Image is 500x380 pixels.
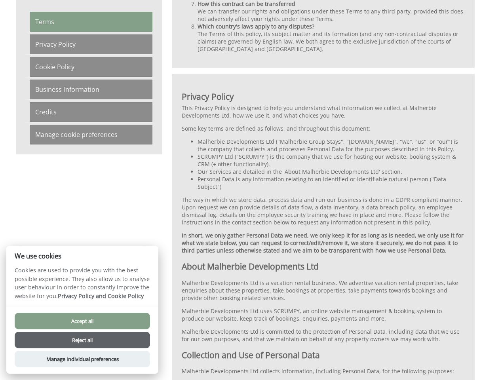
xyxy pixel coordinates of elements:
li: SCRUMPY Ltd ("SCRUMPY") is the company that we use for hosting our website, booking system & CRM ... [198,153,465,168]
p: Malherbie Developments Ltd collects information, including Personal Data, for the following purpo... [182,367,465,375]
li: Malherbie Developments Ltd ("Malherbie Group Stays", "[DOMAIN_NAME]", "we", "us", or "our") is th... [198,138,465,153]
p: The Terms of this policy, its subject matter and its formation (and any non-contractual disputes ... [198,23,465,53]
a: Credits [30,102,152,122]
strong: In short, we only gather Personal Data we need, we only keep it for as long as is needed, we only... [182,232,464,254]
h2: We use cookies [6,252,158,260]
p: Some key terms are defined as follows, and throughout this document: [182,125,465,132]
a: Manage cookie preferences [30,125,152,144]
p: Malherbie Developments Ltd uses SCRUMPY, an online website management & booking system to produce... [182,307,465,322]
p: Cookies are used to provide you with the best possible experience. They also allow us to analyse ... [6,266,158,306]
p: Malherbie Developments Ltd is a vacation rental business. We advertise vacation rental properties... [182,279,465,302]
h2: About Malherbie Developments Ltd [182,261,465,272]
p: Malherbie Developments Ltd is committed to the protection of Personal Data, including data that w... [182,328,465,343]
a: Terms [30,12,152,32]
p: This Privacy Policy is designed to help you understand what information we collect at Malherbie D... [182,104,465,119]
button: Accept all [15,313,150,329]
p: The way in which we store data, process data and run our business is done in a GDPR compliant man... [182,196,465,226]
a: Cookie Policy [30,57,152,77]
h2: Collection and Use of Personal Data [182,350,465,361]
button: Reject all [15,332,150,348]
h2: Privacy Policy [182,91,465,102]
a: Privacy Policy [30,34,152,54]
li: Our Services are detailed in the 'About Malherbie Developments Ltd' section. [198,168,465,175]
a: Business Information [30,80,152,99]
strong: Which country's laws apply to any disputes? [198,23,314,30]
li: Personal Data is any information relating to an identified or identifiable natural person ("Data ... [198,175,465,190]
a: Privacy Policy and Cookie Policy [58,292,144,300]
button: Manage Individual preferences [15,351,150,367]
